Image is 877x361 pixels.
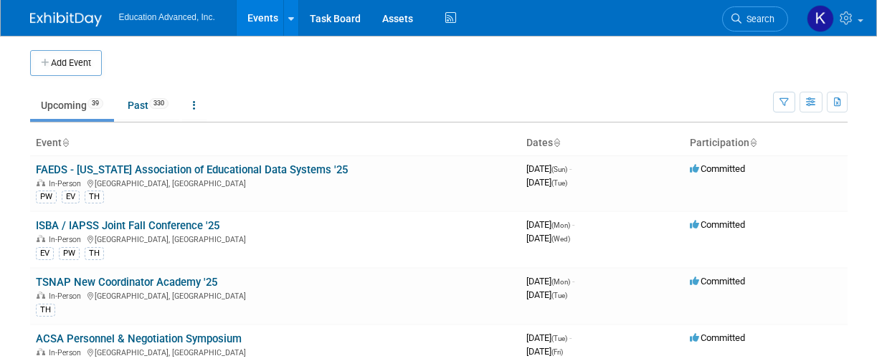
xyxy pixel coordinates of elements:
[526,233,570,244] span: [DATE]
[551,334,567,342] span: (Tue)
[36,233,515,244] div: [GEOGRAPHIC_DATA], [GEOGRAPHIC_DATA]
[59,247,80,260] div: PW
[30,92,114,119] a: Upcoming39
[36,219,219,232] a: ISBA / IAPSS Joint Fall Conference '25
[119,12,215,22] span: Education Advanced, Inc.
[36,346,515,357] div: [GEOGRAPHIC_DATA], [GEOGRAPHIC_DATA]
[526,276,574,287] span: [DATE]
[526,177,567,188] span: [DATE]
[551,221,570,229] span: (Mon)
[553,137,560,148] a: Sort by Start Date
[36,304,55,317] div: TH
[526,332,572,343] span: [DATE]
[36,276,217,289] a: TSNAP New Coordinator Academy '25
[807,5,834,32] img: Kim Tunnell
[85,247,104,260] div: TH
[36,289,515,301] div: [GEOGRAPHIC_DATA], [GEOGRAPHIC_DATA]
[741,14,774,24] span: Search
[85,191,104,203] div: TH
[690,276,745,287] span: Committed
[572,276,574,287] span: -
[551,278,570,286] span: (Mon)
[690,163,745,174] span: Committed
[690,332,745,343] span: Committed
[30,50,102,76] button: Add Event
[722,6,788,32] a: Search
[36,247,54,260] div: EV
[572,219,574,230] span: -
[526,163,572,174] span: [DATE]
[87,98,103,109] span: 39
[36,163,348,176] a: FAEDS - [US_STATE] Association of Educational Data Systems '25
[37,179,45,186] img: In-Person Event
[36,332,242,345] a: ACSA Personnel & Negotiation Symposium
[551,348,563,356] span: (Fri)
[37,235,45,242] img: In-Person Event
[37,348,45,355] img: In-Person Event
[62,137,69,148] a: Sort by Event Name
[149,98,169,109] span: 330
[30,12,102,27] img: ExhibitDay
[49,348,85,357] span: In-Person
[30,131,521,155] th: Event
[551,179,567,187] span: (Tue)
[551,235,570,243] span: (Wed)
[117,92,179,119] a: Past330
[62,191,80,203] div: EV
[749,137,757,148] a: Sort by Participation Type
[36,177,515,188] div: [GEOGRAPHIC_DATA], [GEOGRAPHIC_DATA]
[526,219,574,230] span: [DATE]
[49,179,85,188] span: In-Person
[551,292,567,299] span: (Tue)
[36,191,57,203] div: PW
[569,332,572,343] span: -
[684,131,848,155] th: Participation
[49,235,85,244] span: In-Person
[569,163,572,174] span: -
[551,165,567,173] span: (Sun)
[521,131,684,155] th: Dates
[690,219,745,230] span: Committed
[49,292,85,301] span: In-Person
[526,346,563,357] span: [DATE]
[526,289,567,300] span: [DATE]
[37,292,45,299] img: In-Person Event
